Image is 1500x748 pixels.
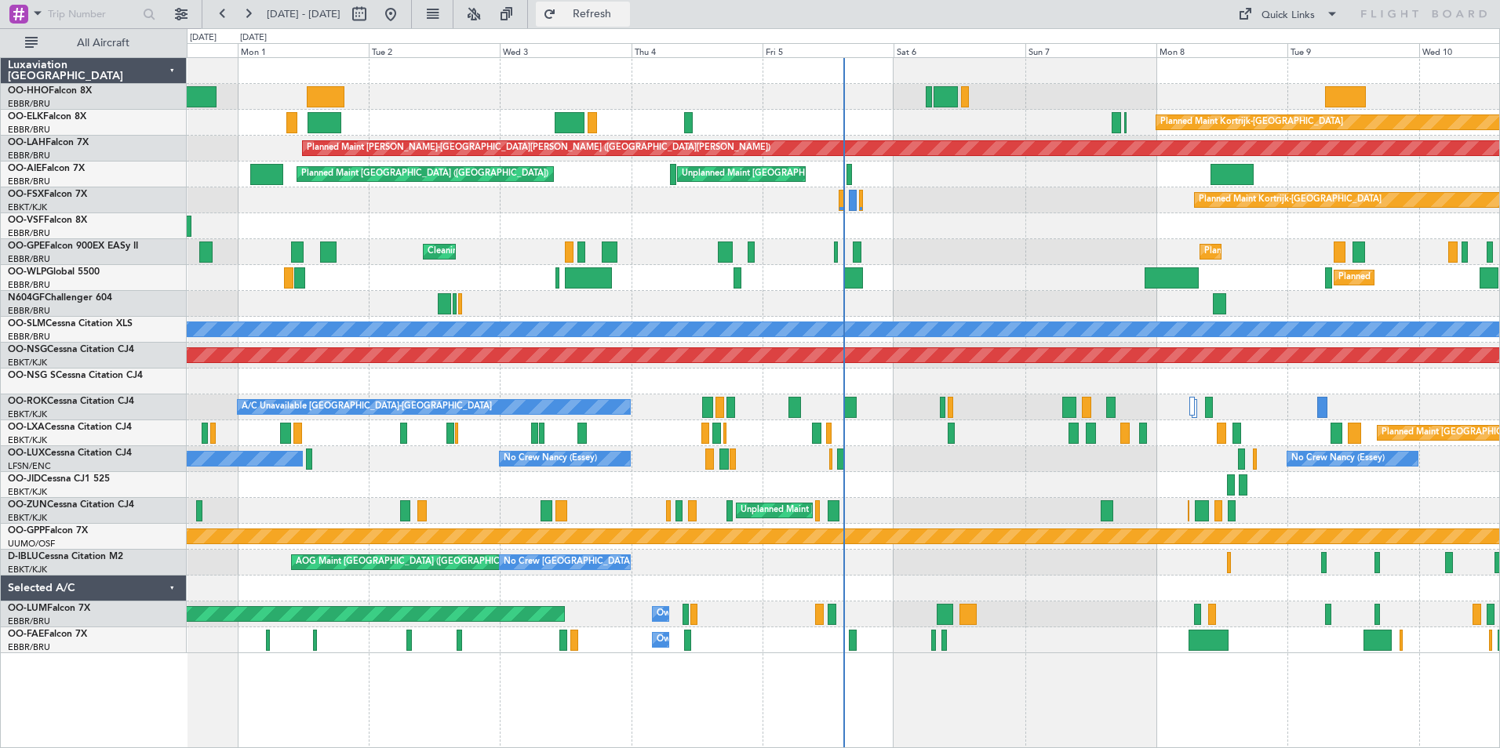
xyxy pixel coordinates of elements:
[8,293,112,303] a: N604GFChallenger 604
[559,9,625,20] span: Refresh
[48,2,138,26] input: Trip Number
[8,319,133,329] a: OO-SLMCessna Citation XLS
[682,162,977,186] div: Unplanned Maint [GEOGRAPHIC_DATA] ([GEOGRAPHIC_DATA] National)
[8,112,86,122] a: OO-ELKFalcon 8X
[1291,447,1385,470] div: No Crew Nancy (Essey)
[238,43,369,57] div: Mon 1
[8,86,92,96] a: OO-HHOFalcon 8X
[8,486,47,498] a: EBKT/KJK
[8,397,134,406] a: OO-ROKCessna Citation CJ4
[8,241,45,251] span: OO-GPE
[8,138,89,147] a: OO-LAHFalcon 7X
[8,615,50,627] a: EBBR/BRU
[369,43,500,57] div: Tue 2
[8,345,47,354] span: OO-NSG
[8,397,47,406] span: OO-ROK
[8,423,132,432] a: OO-LXACessna Citation CJ4
[41,38,166,49] span: All Aircraft
[8,604,90,613] a: OO-LUMFalcon 7X
[8,293,45,303] span: N604GF
[8,267,100,277] a: OO-WLPGlobal 5500
[8,216,44,225] span: OO-VSF
[8,253,50,265] a: EBBR/BRU
[8,124,50,136] a: EBBR/BRU
[8,500,134,510] a: OO-ZUNCessna Citation CJ4
[657,628,763,652] div: Owner Melsbroek Air Base
[190,31,217,45] div: [DATE]
[8,345,134,354] a: OO-NSGCessna Citation CJ4
[894,43,1025,57] div: Sat 6
[8,474,110,484] a: OO-JIDCessna CJ1 525
[8,190,44,199] span: OO-FSX
[8,164,42,173] span: OO-AIE
[8,552,123,561] a: D-IBLUCessna Citation M2
[536,2,630,27] button: Refresh
[8,604,47,613] span: OO-LUM
[8,408,47,420] a: EBKT/KJK
[763,43,894,57] div: Fri 5
[8,216,87,225] a: OO-VSFFalcon 8X
[8,448,45,458] span: OO-LUX
[428,240,690,263] div: Cleaning [GEOGRAPHIC_DATA] ([GEOGRAPHIC_DATA] National)
[632,43,763,57] div: Thu 4
[8,448,132,458] a: OO-LUXCessna Citation CJ4
[240,31,267,45] div: [DATE]
[1262,8,1315,24] div: Quick Links
[8,371,56,380] span: OO-NSG S
[8,331,50,343] a: EBBR/BRU
[242,395,492,419] div: A/C Unavailable [GEOGRAPHIC_DATA]-[GEOGRAPHIC_DATA]
[8,305,50,317] a: EBBR/BRU
[1287,43,1418,57] div: Tue 9
[8,267,46,277] span: OO-WLP
[8,279,50,291] a: EBBR/BRU
[1160,111,1343,134] div: Planned Maint Kortrijk-[GEOGRAPHIC_DATA]
[8,190,87,199] a: OO-FSXFalcon 7X
[8,202,47,213] a: EBKT/KJK
[8,371,143,380] a: OO-NSG SCessna Citation CJ4
[1230,2,1346,27] button: Quick Links
[657,602,763,626] div: Owner Melsbroek Air Base
[8,176,50,187] a: EBBR/BRU
[8,434,47,446] a: EBKT/KJK
[301,162,548,186] div: Planned Maint [GEOGRAPHIC_DATA] ([GEOGRAPHIC_DATA])
[504,550,766,574] div: No Crew [GEOGRAPHIC_DATA] ([GEOGRAPHIC_DATA] National)
[8,423,45,432] span: OO-LXA
[8,357,47,369] a: EBKT/KJK
[1204,240,1488,263] div: Planned Maint [GEOGRAPHIC_DATA] ([GEOGRAPHIC_DATA] National)
[8,227,50,239] a: EBBR/BRU
[8,474,41,484] span: OO-JID
[8,641,50,653] a: EBBR/BRU
[8,526,88,536] a: OO-GPPFalcon 7X
[267,7,340,21] span: [DATE] - [DATE]
[8,138,46,147] span: OO-LAH
[8,86,49,96] span: OO-HHO
[8,630,44,639] span: OO-FAE
[1338,266,1451,289] div: Planned Maint Milan (Linate)
[8,164,85,173] a: OO-AIEFalcon 7X
[8,552,38,561] span: D-IBLU
[8,150,50,162] a: EBBR/BRU
[1156,43,1287,57] div: Mon 8
[8,538,55,550] a: UUMO/OSF
[8,241,138,251] a: OO-GPEFalcon 900EX EASy II
[1025,43,1156,57] div: Sun 7
[1199,188,1382,212] div: Planned Maint Kortrijk-[GEOGRAPHIC_DATA]
[8,512,47,524] a: EBKT/KJK
[8,98,50,110] a: EBBR/BRU
[296,550,568,574] div: AOG Maint [GEOGRAPHIC_DATA] ([GEOGRAPHIC_DATA] National)
[8,564,47,576] a: EBKT/KJK
[8,460,51,472] a: LFSN/ENC
[8,112,43,122] span: OO-ELK
[8,500,47,510] span: OO-ZUN
[741,499,999,522] div: Unplanned Maint [GEOGRAPHIC_DATA] ([GEOGRAPHIC_DATA])
[500,43,631,57] div: Wed 3
[8,319,46,329] span: OO-SLM
[8,630,87,639] a: OO-FAEFalcon 7X
[504,447,597,470] div: No Crew Nancy (Essey)
[8,526,45,536] span: OO-GPP
[307,136,770,160] div: Planned Maint [PERSON_NAME]-[GEOGRAPHIC_DATA][PERSON_NAME] ([GEOGRAPHIC_DATA][PERSON_NAME])
[17,31,170,56] button: All Aircraft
